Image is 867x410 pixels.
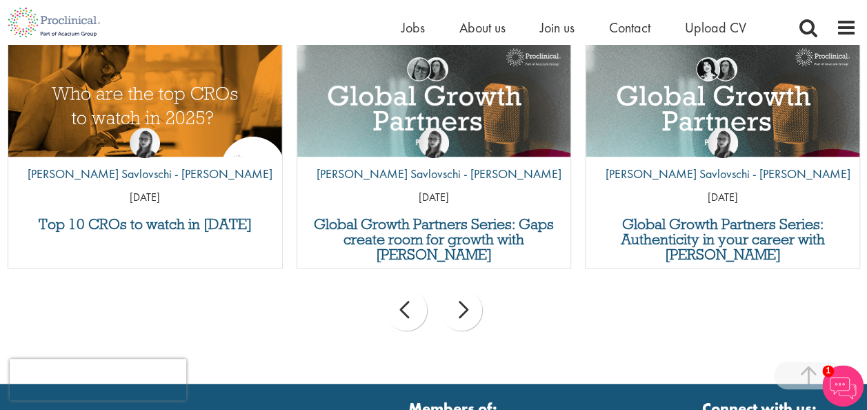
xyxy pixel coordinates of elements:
[459,19,506,37] a: About us
[419,128,449,158] img: Theodora Savlovschi - Wicks
[17,165,272,183] p: [PERSON_NAME] Savlovschi - [PERSON_NAME]
[708,128,738,158] img: Theodora Savlovschi - Wicks
[609,19,650,37] a: Contact
[822,365,834,377] span: 1
[441,289,482,331] div: next
[8,190,282,206] p: [DATE]
[540,19,575,37] a: Join us
[685,19,746,37] a: Upload CV
[17,128,272,190] a: Theodora Savlovschi - Wicks [PERSON_NAME] Savlovschi - [PERSON_NAME]
[297,190,571,206] p: [DATE]
[15,217,275,232] a: Top 10 CROs to watch in [DATE]
[297,35,571,157] a: Link to a post
[592,217,853,262] a: Global Growth Partners Series: Authenticity in your career with [PERSON_NAME]
[822,365,864,407] img: Chatbot
[306,128,561,190] a: Theodora Savlovschi - Wicks [PERSON_NAME] Savlovschi - [PERSON_NAME]
[8,35,282,157] a: Link to a post
[130,128,160,158] img: Theodora Savlovschi - Wicks
[306,165,561,183] p: [PERSON_NAME] Savlovschi - [PERSON_NAME]
[10,359,186,400] iframe: reCAPTCHA
[401,19,425,37] a: Jobs
[595,165,850,183] p: [PERSON_NAME] Savlovschi - [PERSON_NAME]
[586,190,859,206] p: [DATE]
[8,35,282,177] img: Top 10 CROs 2025 | Proclinical
[595,128,850,190] a: Theodora Savlovschi - Wicks [PERSON_NAME] Savlovschi - [PERSON_NAME]
[386,289,427,331] div: prev
[304,217,564,262] a: Global Growth Partners Series: Gaps create room for growth with [PERSON_NAME]
[586,35,859,157] a: Link to a post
